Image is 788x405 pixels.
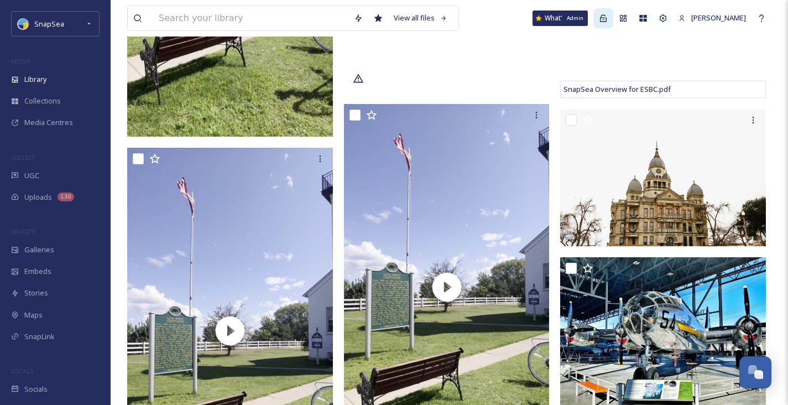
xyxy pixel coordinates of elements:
span: Uploads [24,192,52,202]
span: Collections [24,96,61,106]
a: [PERSON_NAME] [673,7,752,29]
span: SnapLink [24,331,55,342]
span: WIDGETS [11,227,36,236]
span: MEDIA [11,57,30,65]
span: Media Centres [24,117,73,128]
span: [PERSON_NAME] [691,13,746,23]
a: What's New [533,11,588,26]
span: COLLECT [11,153,35,162]
button: Open Chat [739,356,771,388]
a: View all files [388,7,453,29]
div: Admin [562,12,588,24]
a: Admin [593,8,613,28]
img: snapsea-logo.png [18,18,29,29]
span: SnapSea Overview for ESBC.pdf [563,84,671,94]
span: Library [24,74,46,85]
span: UGC [24,170,39,181]
span: Stories [24,288,48,298]
input: Search your library [153,6,348,30]
span: Galleries [24,245,54,255]
span: SOCIALS [11,367,33,375]
div: 130 [58,193,74,201]
span: Maps [24,310,43,320]
span: Socials [24,384,48,394]
span: Embeds [24,266,51,277]
img: ooglie booglie2.jpg [560,109,766,246]
span: SnapSea [34,19,64,29]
